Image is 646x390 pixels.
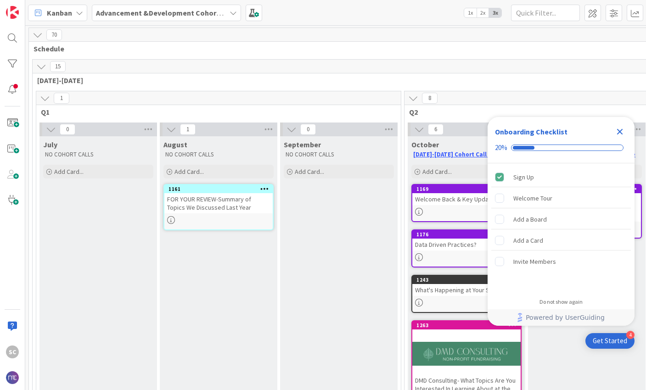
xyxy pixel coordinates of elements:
[416,322,521,329] div: 1263
[46,29,62,40] span: 70
[412,230,521,239] div: 1176
[47,7,72,18] span: Kanban
[60,124,75,135] span: 0
[428,124,444,135] span: 6
[416,231,521,238] div: 1176
[412,230,521,251] div: 1176Data Driven Practices?
[416,186,521,192] div: 1169
[495,144,507,152] div: 20%
[412,321,521,329] div: 1263
[54,167,84,176] span: Add Card...
[284,140,321,149] span: September
[96,8,238,17] b: Advancement &Development Cohort Calls
[422,167,452,176] span: Add Card...
[464,8,477,17] span: 1x
[513,256,556,267] div: Invite Members
[165,151,272,158] p: NO COHORT CALLS
[164,185,273,193] div: 1161
[164,193,273,213] div: FOR YOUR REVIEW-Summary of Topics We Discussed Last Year
[412,193,521,205] div: Welcome Back & Key Updates
[412,284,521,296] div: What's Happening at Your Schools?
[477,8,489,17] span: 2x
[593,336,627,345] div: Get Started
[422,93,438,104] span: 8
[412,185,521,205] div: 1169Welcome Back & Key Updates
[412,185,521,193] div: 1169
[495,126,567,137] div: Onboarding Checklist
[174,167,204,176] span: Add Card...
[180,124,196,135] span: 1
[491,230,631,251] div: Add a Card is incomplete.
[488,117,635,326] div: Checklist Container
[411,140,439,149] span: October
[539,298,583,306] div: Do not show again
[412,239,521,251] div: Data Driven Practices?
[513,193,552,204] div: Welcome Tour
[412,276,521,296] div: 1243What's Happening at Your Schools?
[50,61,66,72] span: 15
[412,276,521,284] div: 1243
[488,163,635,292] div: Checklist items
[54,93,69,104] span: 1
[495,144,627,152] div: Checklist progress: 20%
[416,277,521,283] div: 1243
[41,107,389,117] span: Q1
[164,185,273,213] div: 1161FOR YOUR REVIEW-Summary of Topics We Discussed Last Year
[169,186,273,192] div: 1161
[163,140,187,149] span: August
[295,167,324,176] span: Add Card...
[491,209,631,229] div: Add a Board is incomplete.
[585,333,635,349] div: Open Get Started checklist, remaining modules: 4
[6,6,19,19] img: Visit kanbanzone.com
[488,309,635,326] div: Footer
[513,172,534,183] div: Sign Up
[286,151,392,158] p: NO COHORT CALLS
[492,309,630,326] a: Powered by UserGuiding
[491,167,631,187] div: Sign Up is complete.
[511,5,580,21] input: Quick Filter...
[626,331,635,339] div: 4
[43,140,57,149] span: July
[513,214,547,225] div: Add a Board
[526,312,605,323] span: Powered by UserGuiding
[6,371,19,384] img: avatar
[491,251,631,272] div: Invite Members is incomplete.
[413,150,515,158] a: [DATE]-[DATE] Cohort Call Schedule
[491,188,631,208] div: Welcome Tour is incomplete.
[513,235,543,246] div: Add a Card
[489,8,501,17] span: 3x
[300,124,316,135] span: 0
[45,151,152,158] p: NO COHORT CALLS
[6,345,19,358] div: SC
[612,124,627,139] div: Close Checklist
